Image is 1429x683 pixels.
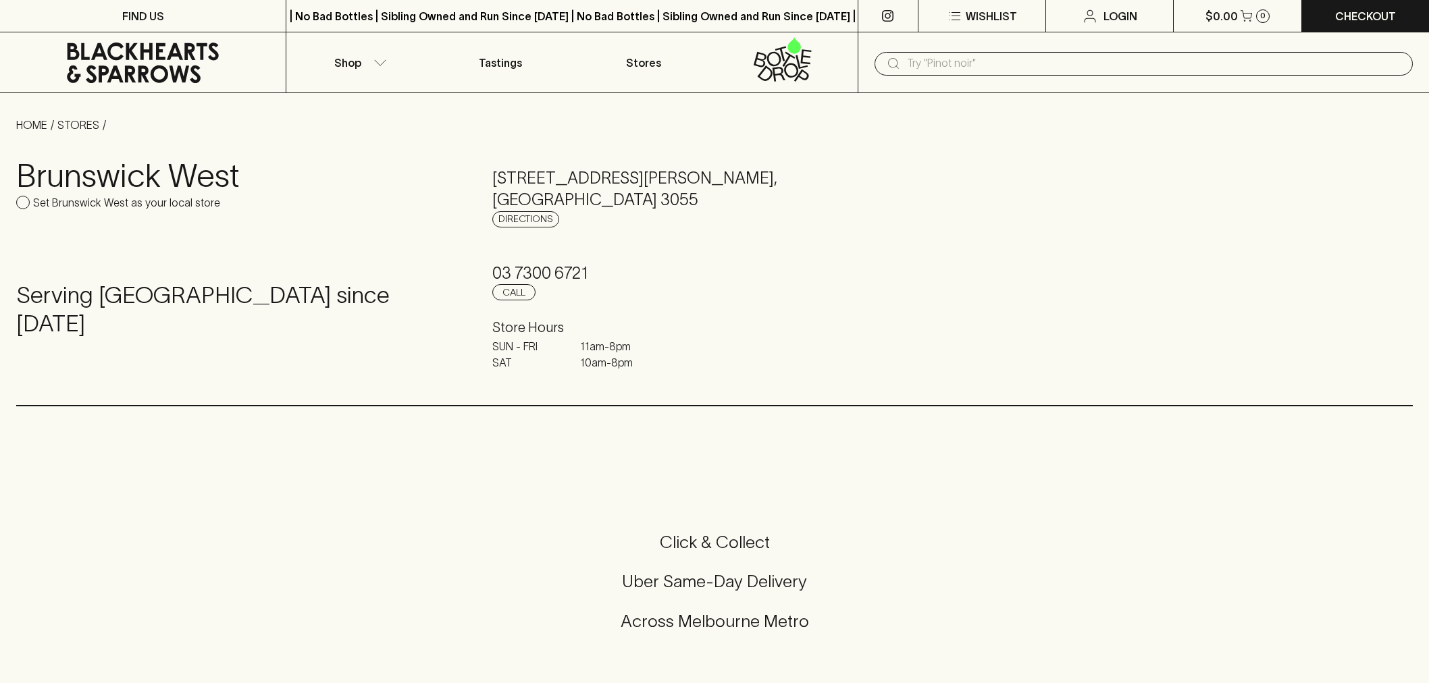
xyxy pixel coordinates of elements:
[492,338,560,354] p: SUN - FRI
[580,338,648,354] p: 11am - 8pm
[286,32,429,92] button: Shop
[1103,8,1137,24] p: Login
[1335,8,1396,24] p: Checkout
[430,32,572,92] a: Tastings
[479,55,522,71] p: Tastings
[492,354,560,371] p: SAT
[1205,8,1238,24] p: $0.00
[572,32,714,92] a: Stores
[16,531,1413,553] h5: Click & Collect
[16,119,47,131] a: HOME
[580,354,648,371] p: 10am - 8pm
[16,157,460,194] h3: Brunswick West
[492,211,559,227] a: Directions
[334,55,361,71] p: Shop
[16,281,460,338] h4: Serving [GEOGRAPHIC_DATA] since [DATE]
[16,570,1413,593] h5: Uber Same-Day Delivery
[33,194,220,211] p: Set Brunswick West as your local store
[492,167,936,211] h5: [STREET_ADDRESS][PERSON_NAME] , [GEOGRAPHIC_DATA] 3055
[492,284,536,300] a: Call
[966,8,1017,24] p: Wishlist
[492,263,936,284] h5: 03 7300 6721
[907,53,1402,74] input: Try "Pinot noir"
[626,55,661,71] p: Stores
[57,119,99,131] a: STORES
[122,8,164,24] p: FIND US
[16,610,1413,632] h5: Across Melbourne Metro
[1260,12,1266,20] p: 0
[492,317,936,338] h6: Store Hours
